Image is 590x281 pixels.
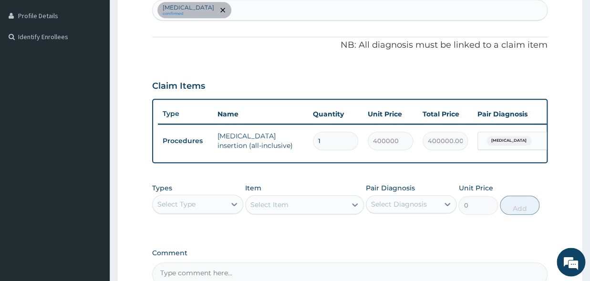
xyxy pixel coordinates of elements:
textarea: Type your message and hit 'Enter' [5,183,182,217]
span: We're online! [55,82,132,178]
th: Type [158,105,213,123]
p: [MEDICAL_DATA] [163,4,214,11]
p: NB: All diagnosis must be linked to a claim item [152,39,548,52]
span: [MEDICAL_DATA] [486,136,531,146]
div: Select Diagnosis [371,199,427,209]
th: Pair Diagnosis [473,104,578,124]
div: Chat with us now [50,53,160,66]
label: Unit Price [458,183,493,193]
th: Total Price [418,104,473,124]
h3: Claim Items [152,81,205,92]
td: Procedures [158,132,213,150]
label: Item [245,183,261,193]
label: Types [152,184,172,192]
th: Name [213,104,308,124]
th: Unit Price [363,104,418,124]
div: Select Type [157,199,196,209]
label: Pair Diagnosis [366,183,415,193]
small: confirmed [163,11,214,16]
img: d_794563401_company_1708531726252_794563401 [18,48,39,72]
span: remove selection option [218,6,227,14]
label: Comment [152,249,548,257]
div: Minimize live chat window [156,5,179,28]
th: Quantity [308,104,363,124]
button: Add [500,196,539,215]
td: [MEDICAL_DATA] insertion (all-inclusive) [213,126,308,155]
